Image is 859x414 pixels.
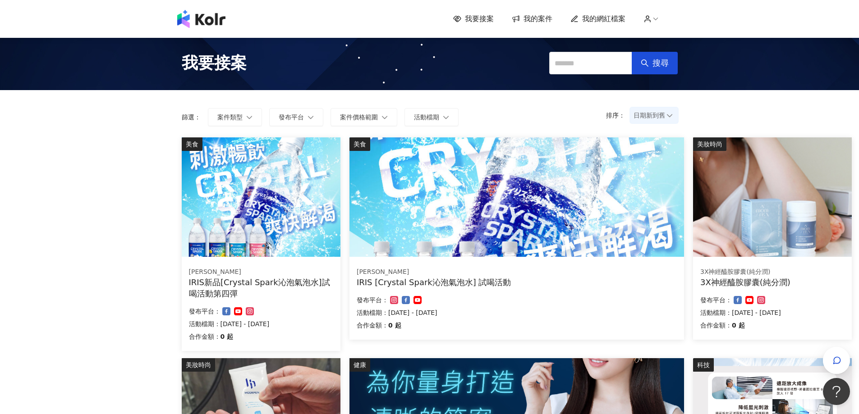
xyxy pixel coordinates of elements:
span: 我要接案 [465,14,494,24]
p: 合作金額： [189,331,220,342]
div: IRIS新品[Crystal Spark沁泡氣泡水]試喝活動第四彈 [189,277,333,299]
p: 0 起 [732,320,745,331]
span: 活動檔期 [414,114,439,121]
div: 美妝時尚 [182,358,215,372]
button: 活動檔期 [404,108,459,126]
div: [PERSON_NAME] [189,268,333,277]
p: 排序： [606,112,630,119]
div: 健康 [349,358,370,372]
div: IRIS [Crystal Spark沁泡氣泡水] 試喝活動 [357,277,677,288]
p: 發布平台： [700,295,732,305]
span: 發布平台 [279,114,304,121]
img: A'momris文驀斯 3X神經醯胺膠囊 [693,137,852,257]
p: 發布平台： [357,295,388,305]
div: 科技 [693,358,714,372]
div: 美食 [182,137,202,151]
img: Crystal Spark 沁泡氣泡水 [349,137,684,257]
div: [PERSON_NAME] [357,268,677,277]
p: 合作金額： [357,320,388,331]
img: Crystal Spark 沁泡氣泡水 [182,137,340,257]
div: 美妝時尚 [693,137,726,151]
span: 案件價格範圍 [340,114,378,121]
div: 3X神經醯胺膠囊(純分潤) [700,277,845,288]
a: 我要接案 [453,14,494,24]
div: 3X神經醯胺膠囊(純分潤) [700,268,845,277]
p: 發布平台： [189,306,220,317]
span: search [641,59,649,67]
p: 0 起 [220,331,234,342]
button: 案件價格範圍 [331,108,397,126]
span: 日期新到舊 [634,109,675,122]
p: 活動檔期：[DATE] - [DATE] [357,307,677,318]
a: 我的網紅檔案 [570,14,625,24]
span: 我要接案 [182,52,247,74]
p: 合作金額： [700,320,732,331]
span: 我的案件 [524,14,552,24]
span: 我的網紅檔案 [582,14,625,24]
p: 0 起 [388,320,401,331]
a: 我的案件 [512,14,552,24]
button: 搜尋 [632,52,678,74]
span: 搜尋 [652,58,669,68]
iframe: Help Scout Beacon - Open [823,378,850,405]
img: logo [177,10,225,28]
button: 發布平台 [269,108,323,126]
p: 篩選： [182,114,201,121]
p: 活動檔期：[DATE] - [DATE] [189,318,333,329]
button: 案件類型 [208,108,262,126]
div: 美食 [349,137,370,151]
span: 案件類型 [217,114,243,121]
p: 活動檔期：[DATE] - [DATE] [700,307,845,318]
